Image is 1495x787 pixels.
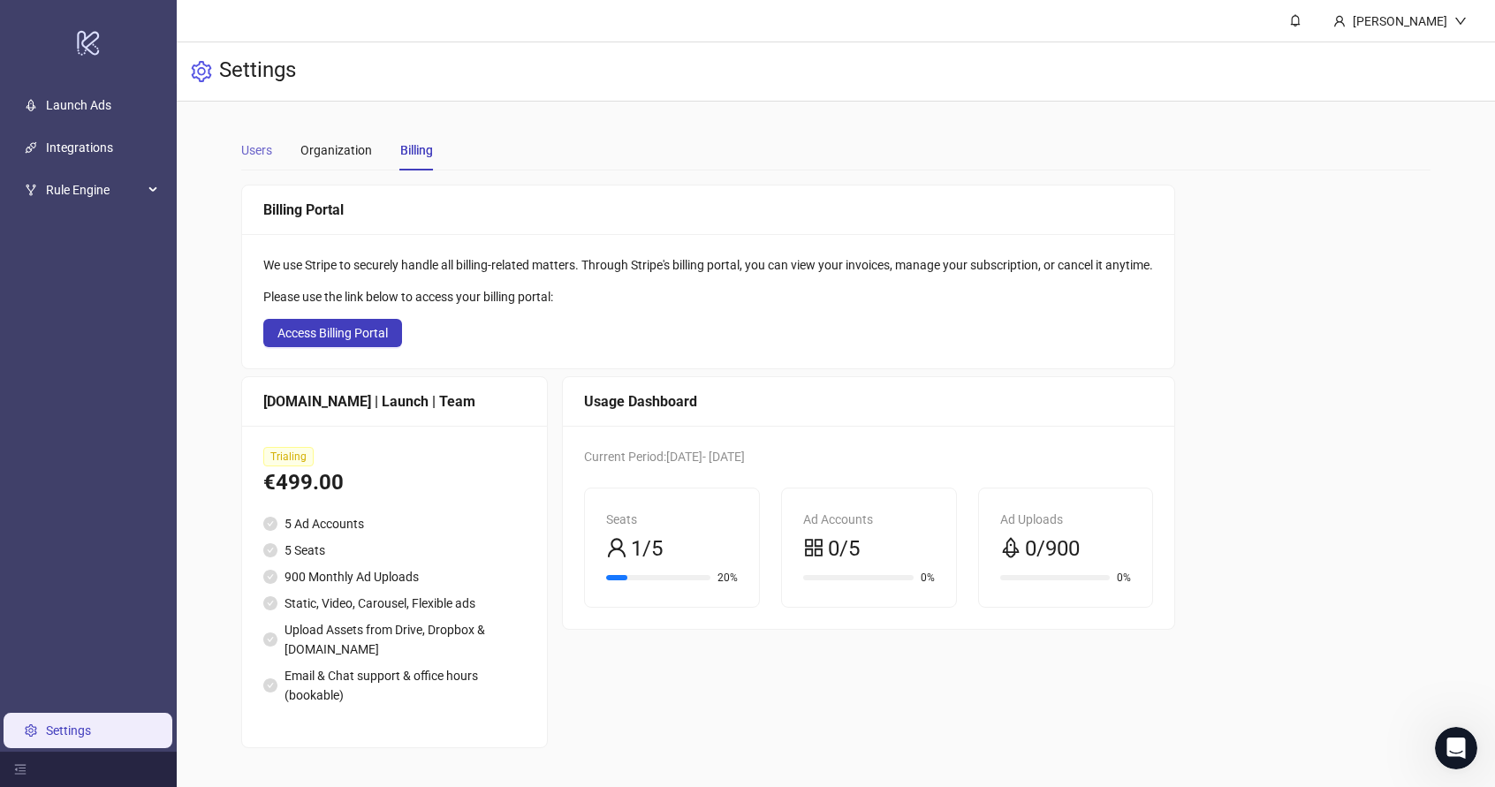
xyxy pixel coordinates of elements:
[1435,727,1477,769] iframe: Intercom live chat
[1454,15,1467,27] span: down
[263,517,277,531] span: check-circle
[14,763,27,776] span: menu-fold
[1117,572,1131,583] span: 0%
[46,140,113,155] a: Integrations
[717,572,738,583] span: 20%
[803,510,935,529] div: Ad Accounts
[584,390,1153,412] div: Usage Dashboard
[1025,533,1080,566] span: 0/900
[263,620,526,659] li: Upload Assets from Drive, Dropbox & [DOMAIN_NAME]
[1346,11,1454,31] div: [PERSON_NAME]
[1333,15,1346,27] span: user
[263,596,277,610] span: check-circle
[263,594,526,613] li: Static, Video, Carousel, Flexible ads
[584,450,745,464] span: Current Period: [DATE] - [DATE]
[263,255,1153,275] div: We use Stripe to securely handle all billing-related matters. Through Stripe's billing portal, yo...
[803,537,824,558] span: appstore
[46,98,111,112] a: Launch Ads
[263,199,1153,221] div: Billing Portal
[263,666,526,705] li: Email & Chat support & office hours (bookable)
[263,319,402,347] button: Access Billing Portal
[606,537,627,558] span: user
[631,533,663,566] span: 1/5
[1000,537,1021,558] span: rocket
[606,510,738,529] div: Seats
[263,541,526,560] li: 5 Seats
[263,632,277,647] span: check-circle
[263,447,314,466] span: Trialing
[1289,14,1301,26] span: bell
[191,61,212,82] span: setting
[1000,510,1132,529] div: Ad Uploads
[263,466,526,500] div: €499.00
[828,533,860,566] span: 0/5
[219,57,296,87] h3: Settings
[263,287,1153,306] div: Please use the link below to access your billing portal:
[300,140,372,160] div: Organization
[263,678,277,692] span: check-circle
[263,543,277,557] span: check-circle
[46,172,143,208] span: Rule Engine
[25,184,37,196] span: fork
[263,570,277,584] span: check-circle
[277,326,388,340] span: Access Billing Portal
[400,140,433,160] div: Billing
[241,140,272,160] div: Users
[263,514,526,533] li: 5 Ad Accounts
[921,572,935,583] span: 0%
[46,723,91,738] a: Settings
[263,390,526,412] div: [DOMAIN_NAME] | Launch | Team
[263,567,526,586] li: 900 Monthly Ad Uploads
